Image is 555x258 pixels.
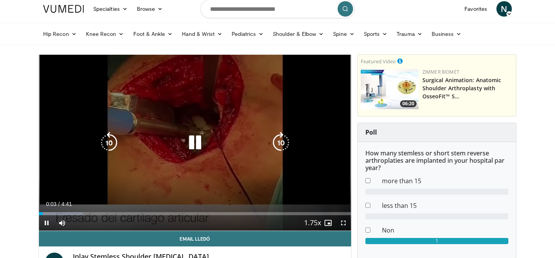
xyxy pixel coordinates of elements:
[39,55,351,231] video-js: Video Player
[305,215,320,231] button: Playback Rate
[376,201,514,210] dd: less than 15
[129,26,178,42] a: Foot & Ankle
[54,215,70,231] button: Mute
[422,76,501,100] a: Surgical Animation: Anatomic Shoulder Arthroplasty with OsseoFit™ S…
[376,176,514,185] dd: more than 15
[359,26,392,42] a: Sports
[177,26,227,42] a: Hand & Wrist
[61,201,72,207] span: 4:41
[365,238,508,244] div: 1
[268,26,328,42] a: Shoulder & Elbow
[39,215,54,231] button: Pause
[336,215,351,231] button: Fullscreen
[227,26,268,42] a: Pediatrics
[58,201,60,207] span: /
[460,1,492,17] a: Favorites
[392,26,427,42] a: Trauma
[361,69,419,109] a: 06:20
[132,1,168,17] a: Browse
[422,69,459,75] a: Zimmer Biomet
[46,201,56,207] span: 0:03
[39,26,81,42] a: Hip Recon
[496,1,512,17] a: N
[89,1,132,17] a: Specialties
[81,26,129,42] a: Knee Recon
[361,69,419,109] img: 84e7f812-2061-4fff-86f6-cdff29f66ef4.150x105_q85_crop-smart_upscale.jpg
[376,226,514,235] dd: Non
[400,100,417,107] span: 06:20
[320,215,336,231] button: Enable picture-in-picture mode
[43,5,84,13] img: VuMedi Logo
[361,58,396,65] small: Featured Video
[39,212,351,215] div: Progress Bar
[365,128,377,137] strong: Poll
[328,26,359,42] a: Spine
[427,26,466,42] a: Business
[39,231,351,246] a: Email Lledó
[365,150,508,172] h6: How many stemless or short stem reverse arthroplaties are implanted in your hospital par year?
